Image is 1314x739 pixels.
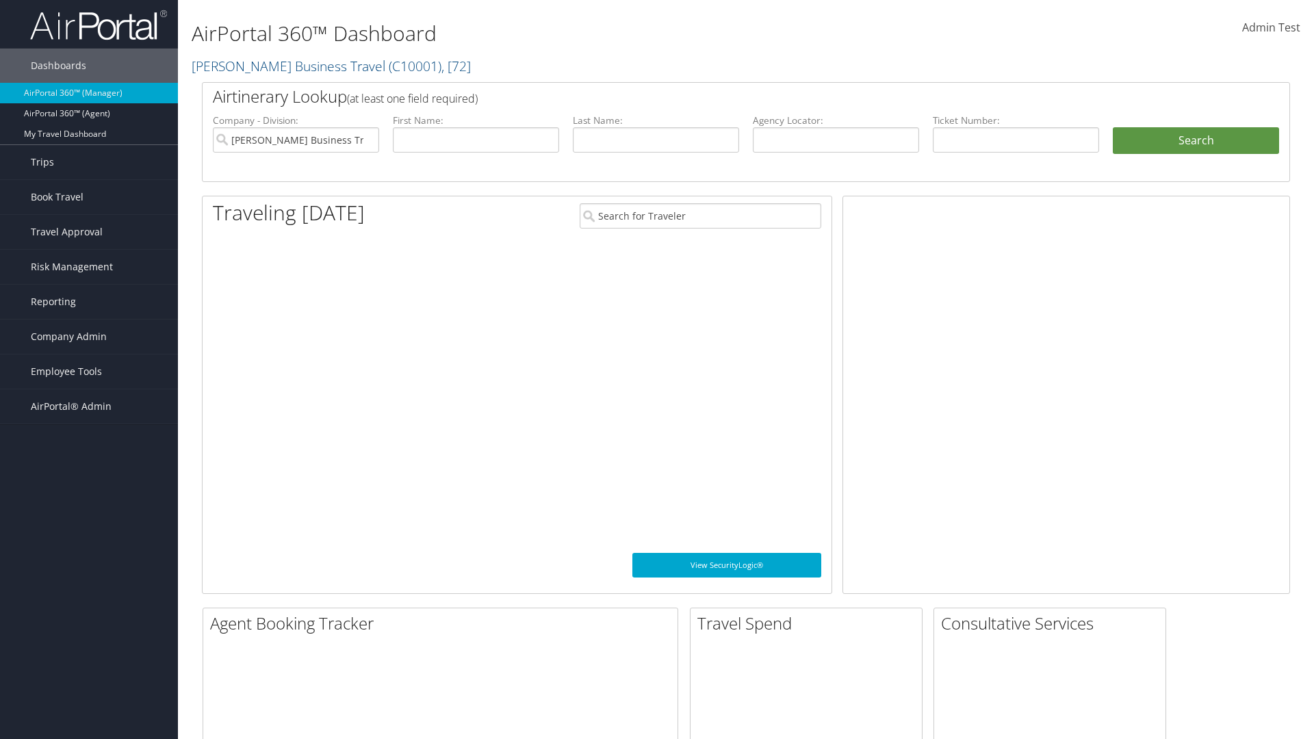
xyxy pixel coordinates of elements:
[31,354,102,389] span: Employee Tools
[31,389,112,424] span: AirPortal® Admin
[31,320,107,354] span: Company Admin
[632,553,821,578] a: View SecurityLogic®
[1113,127,1279,155] button: Search
[941,612,1165,635] h2: Consultative Services
[697,612,922,635] h2: Travel Spend
[192,57,471,75] a: [PERSON_NAME] Business Travel
[573,114,739,127] label: Last Name:
[31,180,83,214] span: Book Travel
[1242,7,1300,49] a: Admin Test
[347,91,478,106] span: (at least one field required)
[31,215,103,249] span: Travel Approval
[30,9,167,41] img: airportal-logo.png
[192,19,931,48] h1: AirPortal 360™ Dashboard
[213,198,365,227] h1: Traveling [DATE]
[31,49,86,83] span: Dashboards
[31,285,76,319] span: Reporting
[393,114,559,127] label: First Name:
[753,114,919,127] label: Agency Locator:
[1242,20,1300,35] span: Admin Test
[213,85,1189,108] h2: Airtinerary Lookup
[210,612,678,635] h2: Agent Booking Tracker
[933,114,1099,127] label: Ticket Number:
[31,145,54,179] span: Trips
[213,114,379,127] label: Company - Division:
[31,250,113,284] span: Risk Management
[389,57,441,75] span: ( C10001 )
[580,203,821,229] input: Search for Traveler
[441,57,471,75] span: , [ 72 ]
